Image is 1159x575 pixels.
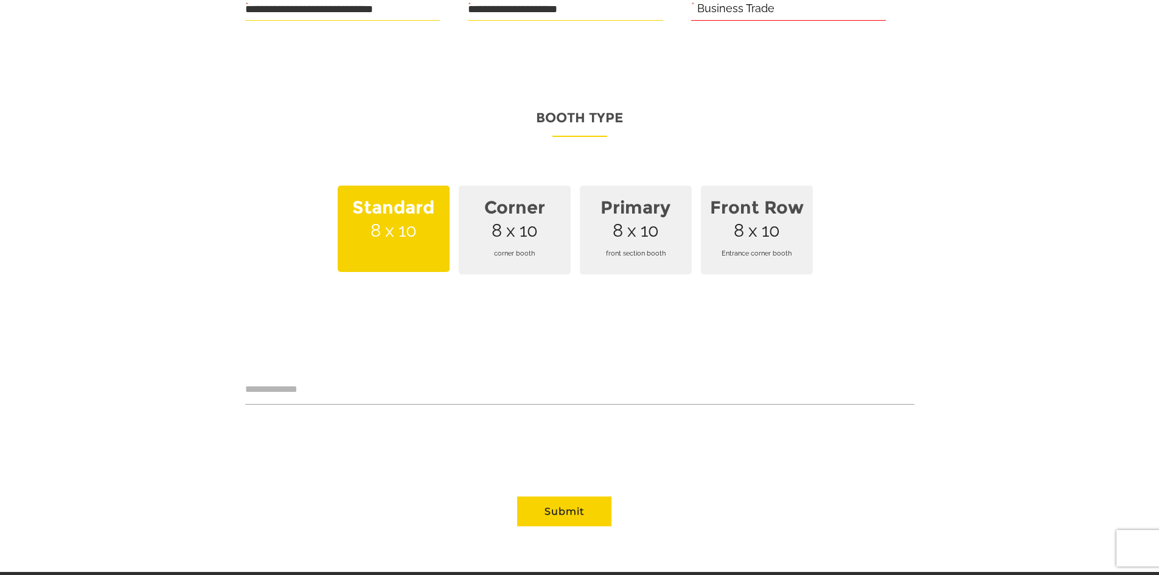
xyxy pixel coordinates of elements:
em: Submit [178,375,221,391]
span: 8 x 10 [338,186,450,272]
span: Entrance corner booth [708,237,806,270]
div: Leave a message [63,68,204,84]
div: Minimize live chat window [200,6,229,35]
strong: Standard [345,190,442,225]
span: 8 x 10 [459,186,571,274]
strong: Corner [466,190,563,225]
p: Booth Type [245,106,914,137]
strong: Primary [587,190,684,225]
span: front section booth [587,237,684,270]
span: corner booth [466,237,563,270]
span: 8 x 10 [701,186,813,274]
button: Submit [517,497,611,526]
input: Enter your email address [16,148,222,175]
span: 8 x 10 [580,186,692,274]
strong: Front Row [708,190,806,225]
input: Enter your last name [16,113,222,139]
textarea: Type your message and click 'Submit' [16,184,222,364]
